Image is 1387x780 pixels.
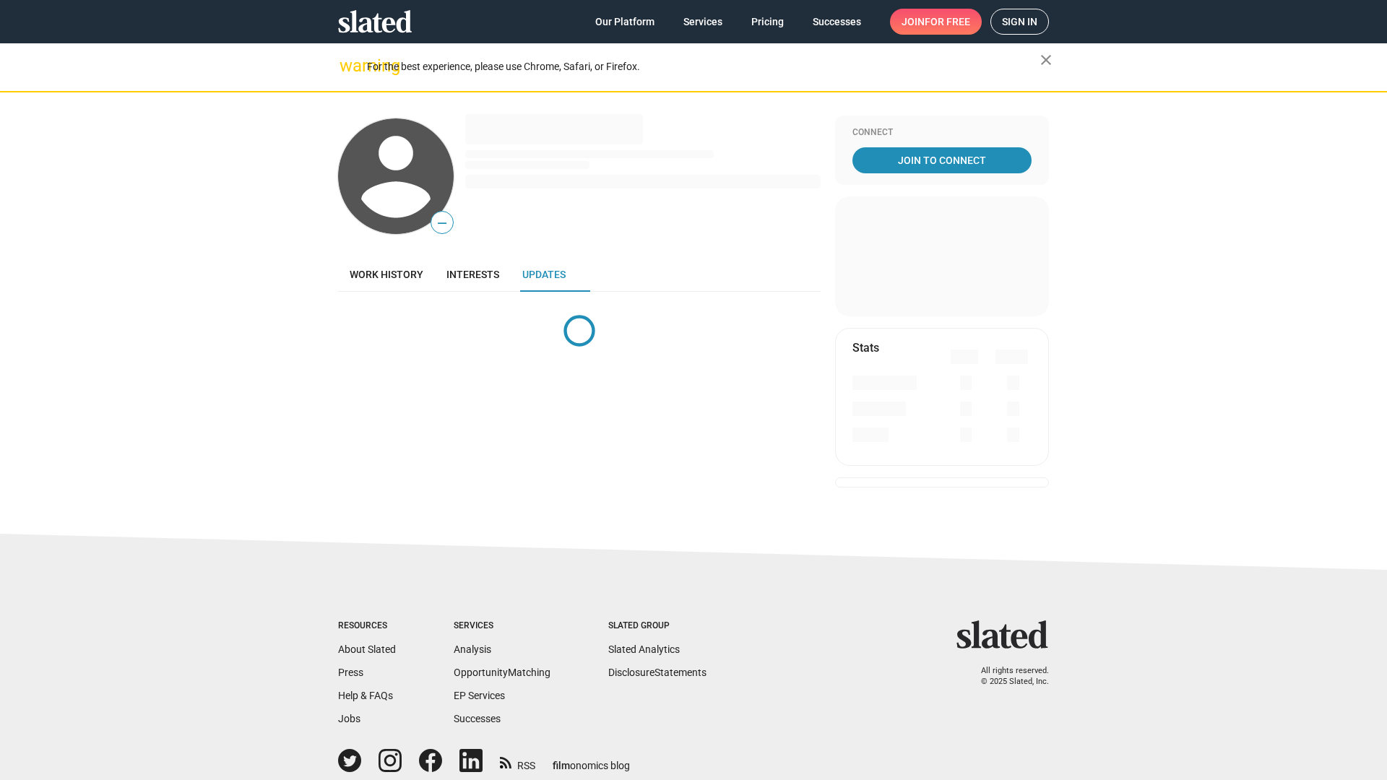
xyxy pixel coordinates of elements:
span: for free [925,9,970,35]
a: Jobs [338,713,360,724]
a: Interests [435,257,511,292]
a: About Slated [338,643,396,655]
div: Resources [338,620,396,632]
a: RSS [500,750,535,773]
a: Successes [801,9,873,35]
a: Work history [338,257,435,292]
div: Slated Group [608,620,707,632]
a: filmonomics blog [553,747,630,773]
a: Joinfor free [890,9,982,35]
span: Work history [350,269,423,280]
span: — [431,214,453,233]
span: Updates [522,269,566,280]
p: All rights reserved. © 2025 Slated, Inc. [966,666,1049,687]
span: Services [683,9,722,35]
a: Join To Connect [852,147,1032,173]
span: Join To Connect [855,147,1029,173]
mat-icon: close [1037,51,1055,69]
a: Pricing [740,9,795,35]
a: Successes [454,713,501,724]
mat-icon: warning [340,57,357,74]
span: film [553,760,570,771]
a: Press [338,667,363,678]
a: DisclosureStatements [608,667,707,678]
span: Interests [446,269,499,280]
div: For the best experience, please use Chrome, Safari, or Firefox. [367,57,1040,77]
span: Join [902,9,970,35]
a: EP Services [454,690,505,701]
span: Successes [813,9,861,35]
span: Our Platform [595,9,654,35]
a: Updates [511,257,577,292]
a: Sign in [990,9,1049,35]
span: Pricing [751,9,784,35]
a: Services [672,9,734,35]
a: Help & FAQs [338,690,393,701]
a: OpportunityMatching [454,667,550,678]
div: Services [454,620,550,632]
a: Analysis [454,643,491,655]
span: Sign in [1002,9,1037,34]
a: Slated Analytics [608,643,680,655]
mat-card-title: Stats [852,340,879,355]
div: Connect [852,127,1032,139]
a: Our Platform [584,9,666,35]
